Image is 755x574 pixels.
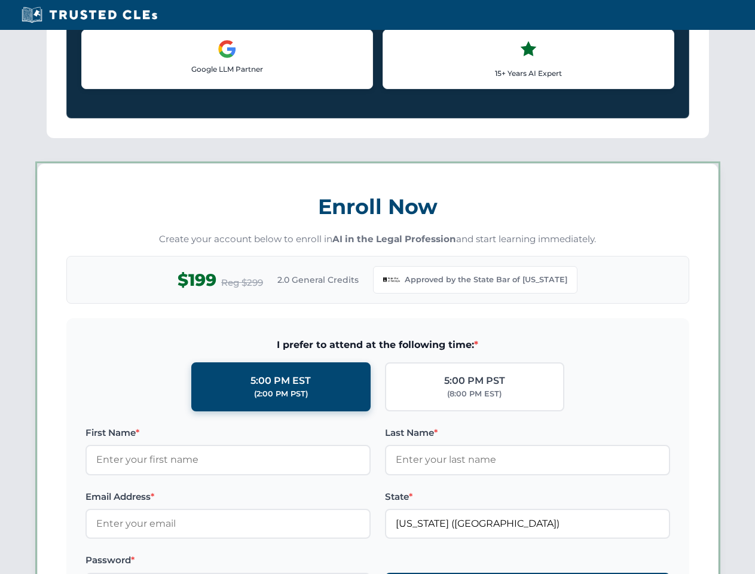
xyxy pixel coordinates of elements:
label: Last Name [385,426,670,440]
span: Approved by the State Bar of [US_STATE] [405,274,567,286]
div: (2:00 PM PST) [254,388,308,400]
span: $199 [178,267,216,294]
strong: AI in the Legal Profession [332,233,456,245]
h3: Enroll Now [66,188,689,225]
img: Georgia Bar [383,271,400,288]
p: 15+ Years AI Expert [393,68,664,79]
label: Email Address [85,490,371,504]
input: Enter your last name [385,445,670,475]
div: 5:00 PM EST [250,373,311,389]
span: 2.0 General Credits [277,273,359,286]
p: Google LLM Partner [91,63,363,75]
span: I prefer to attend at the following time: [85,337,670,353]
div: (8:00 PM EST) [447,388,502,400]
p: Create your account below to enroll in and start learning immediately. [66,233,689,246]
input: Georgia (GA) [385,509,670,539]
img: Trusted CLEs [18,6,161,24]
div: 5:00 PM PST [444,373,505,389]
img: Google [218,39,237,59]
span: Reg $299 [221,276,263,290]
label: State [385,490,670,504]
label: Password [85,553,371,567]
input: Enter your first name [85,445,371,475]
label: First Name [85,426,371,440]
input: Enter your email [85,509,371,539]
